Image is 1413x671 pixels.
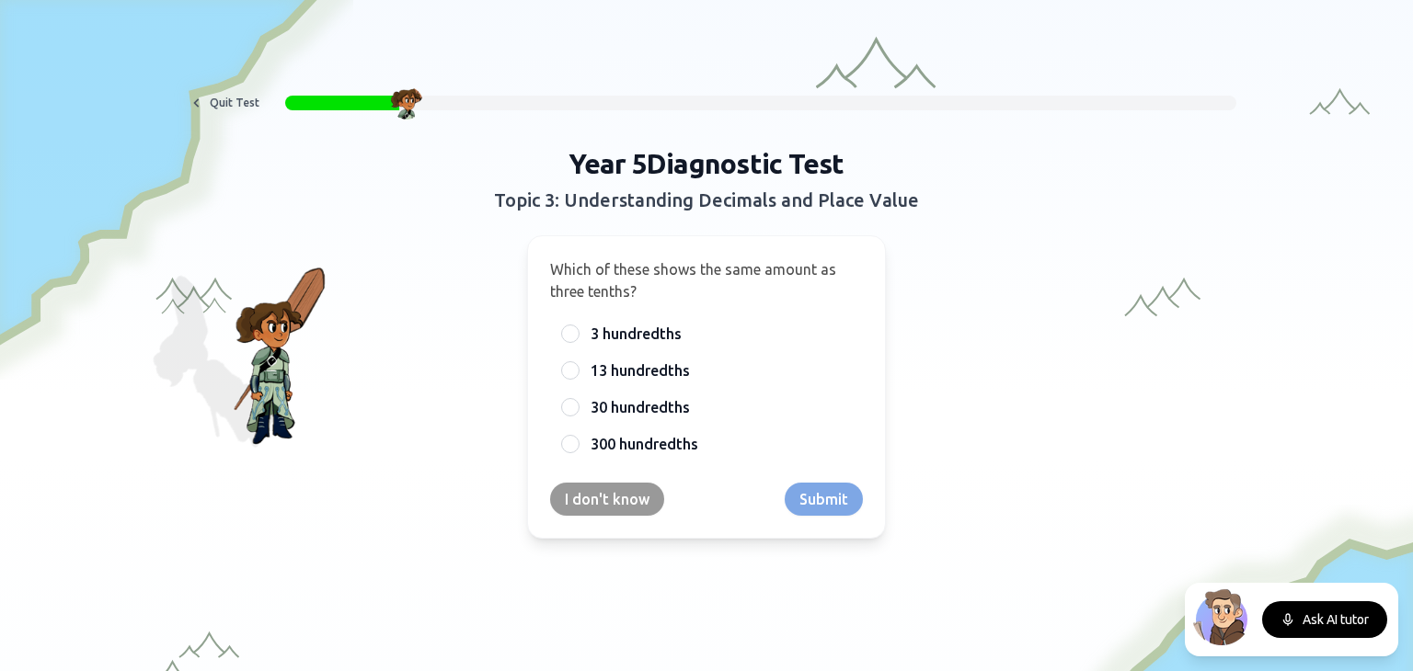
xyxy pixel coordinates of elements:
button: Ask AI tutor [1262,601,1387,638]
button: I don't know [550,483,664,516]
h1: Year 5 Diagnostic Test [368,147,1045,180]
img: North [1192,586,1251,645]
span: Which of these shows the same amount as three tenths? [550,261,836,300]
span: 13 hundredths [591,359,690,381]
span: 300 hundredths [591,433,698,455]
img: Character [390,86,423,119]
span: 3 hundredths [591,323,682,345]
span: 30 hundredths [591,396,690,418]
h2: Topic 3: Understanding Decimals and Place Value [368,188,1045,213]
button: Quit Test [177,88,270,118]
